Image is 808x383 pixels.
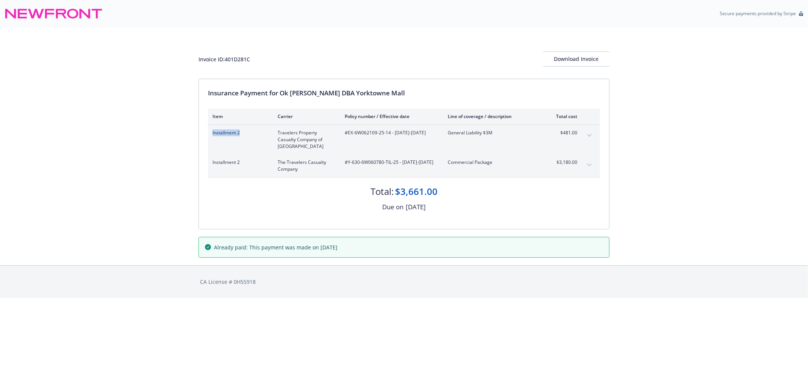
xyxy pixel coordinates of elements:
[448,129,537,136] span: General Liability $3M
[549,113,577,120] div: Total cost
[395,185,438,198] div: $3,661.00
[200,278,608,286] div: CA License # 0H55918
[278,113,333,120] div: Carrier
[543,51,610,67] button: Download Invoice
[208,88,600,98] div: Insurance Payment for Ok [PERSON_NAME] DBA Yorktowne Mall
[214,243,338,251] span: Already paid: This payment was made on [DATE]
[448,159,537,166] span: Commercial Package
[278,159,333,173] span: The Travelers Casualty Company
[213,159,266,166] span: Installment 2
[370,185,394,198] div: Total:
[213,129,266,136] span: Installment 2
[583,159,595,171] button: expand content
[345,129,436,136] span: #EX-6W062109-25-14 - [DATE]-[DATE]
[382,202,403,212] div: Due on
[278,129,333,150] span: Travelers Property Casualty Company of [GEOGRAPHIC_DATA]
[583,129,595,142] button: expand content
[720,10,796,17] p: Secure payments provided by Stripe
[549,129,577,136] span: $481.00
[208,125,600,154] div: Installment 2Travelers Property Casualty Company of [GEOGRAPHIC_DATA]#EX-6W062109-25-14 - [DATE]-...
[549,159,577,166] span: $3,180.00
[448,113,537,120] div: Line of coverage / description
[543,52,610,66] div: Download Invoice
[345,113,436,120] div: Policy number / Effective date
[345,159,436,166] span: #Y-630-6W060780-TIL-25 - [DATE]-[DATE]
[406,202,426,212] div: [DATE]
[208,154,600,177] div: Installment 2The Travelers Casualty Company#Y-630-6W060780-TIL-25 - [DATE]-[DATE]Commercial Packa...
[198,55,250,63] div: Invoice ID: 401D281C
[213,113,266,120] div: Item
